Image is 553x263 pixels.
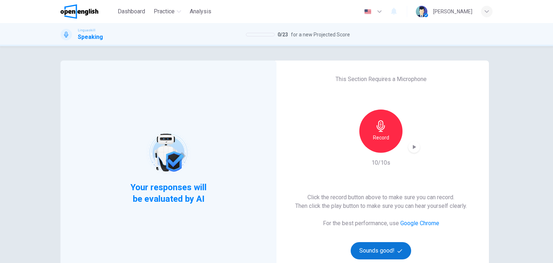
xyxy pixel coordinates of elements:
[323,219,439,228] h6: For the best performance, use
[336,75,427,84] h6: This Section Requires a Microphone
[295,193,467,210] h6: Click the record button above to make sure you can record. Then click the play button to make sur...
[115,5,148,18] button: Dashboard
[125,182,212,205] span: Your responses will be evaluated by AI
[372,159,390,167] h6: 10/10s
[145,130,191,175] img: robot icon
[60,4,98,19] img: OpenEnglish logo
[416,6,427,17] img: Profile picture
[190,7,211,16] span: Analysis
[78,33,103,41] h1: Speaking
[363,9,372,14] img: en
[359,110,403,153] button: Record
[60,4,115,19] a: OpenEnglish logo
[433,7,472,16] div: [PERSON_NAME]
[400,220,439,227] a: Google Chrome
[78,28,95,33] span: Linguaskill
[151,5,184,18] button: Practice
[291,30,350,39] span: for a new Projected Score
[118,7,145,16] span: Dashboard
[154,7,175,16] span: Practice
[351,242,411,259] button: Sounds good!
[373,133,389,142] h6: Record
[187,5,214,18] button: Analysis
[278,30,288,39] span: 0 / 23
